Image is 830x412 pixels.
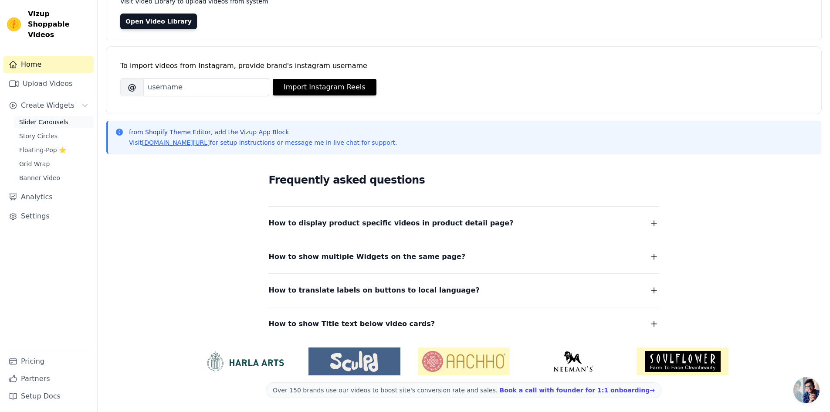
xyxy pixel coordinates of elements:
[14,130,94,142] a: Story Circles
[19,160,50,168] span: Grid Wrap
[19,146,66,154] span: Floating-Pop ⭐
[129,128,397,136] p: from Shopify Theme Editor, add the Vizup App Block
[269,217,514,229] span: How to display product specific videos in product detail page?
[19,132,58,140] span: Story Circles
[269,284,659,296] button: How to translate labels on buttons to local language?
[527,351,619,372] img: Neeman's
[120,14,197,29] a: Open Video Library
[500,387,655,394] a: Book a call with founder for 1:1 onboarding
[144,78,269,96] input: username
[14,116,94,128] a: Slider Carousels
[793,377,820,403] div: Chat abierto
[269,251,659,263] button: How to show multiple Widgets on the same page?
[19,174,60,182] span: Banner Video
[3,56,94,73] a: Home
[19,118,68,126] span: Slider Carousels
[199,351,291,372] img: HarlaArts
[3,75,94,92] a: Upload Videos
[3,388,94,405] a: Setup Docs
[269,318,659,330] button: How to show Title text below video cards?
[129,138,397,147] p: Visit for setup instructions or message me in live chat for support.
[269,171,659,189] h2: Frequently asked questions
[7,17,21,31] img: Vizup
[637,347,728,375] img: Soulflower
[14,144,94,156] a: Floating-Pop ⭐
[21,100,75,111] span: Create Widgets
[269,251,466,263] span: How to show multiple Widgets on the same page?
[3,208,94,225] a: Settings
[269,217,659,229] button: How to display product specific videos in product detail page?
[269,318,435,330] span: How to show Title text below video cards?
[3,97,94,114] button: Create Widgets
[142,139,210,146] a: [DOMAIN_NAME][URL]
[269,284,480,296] span: How to translate labels on buttons to local language?
[273,79,376,95] button: Import Instagram Reels
[3,370,94,388] a: Partners
[308,351,400,372] img: Sculpd US
[3,188,94,206] a: Analytics
[28,9,90,40] span: Vizup Shoppable Videos
[3,353,94,370] a: Pricing
[120,78,144,96] span: @
[418,347,510,375] img: Aachho
[120,61,807,71] div: To import videos from Instagram, provide brand's instagram username
[14,172,94,184] a: Banner Video
[14,158,94,170] a: Grid Wrap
